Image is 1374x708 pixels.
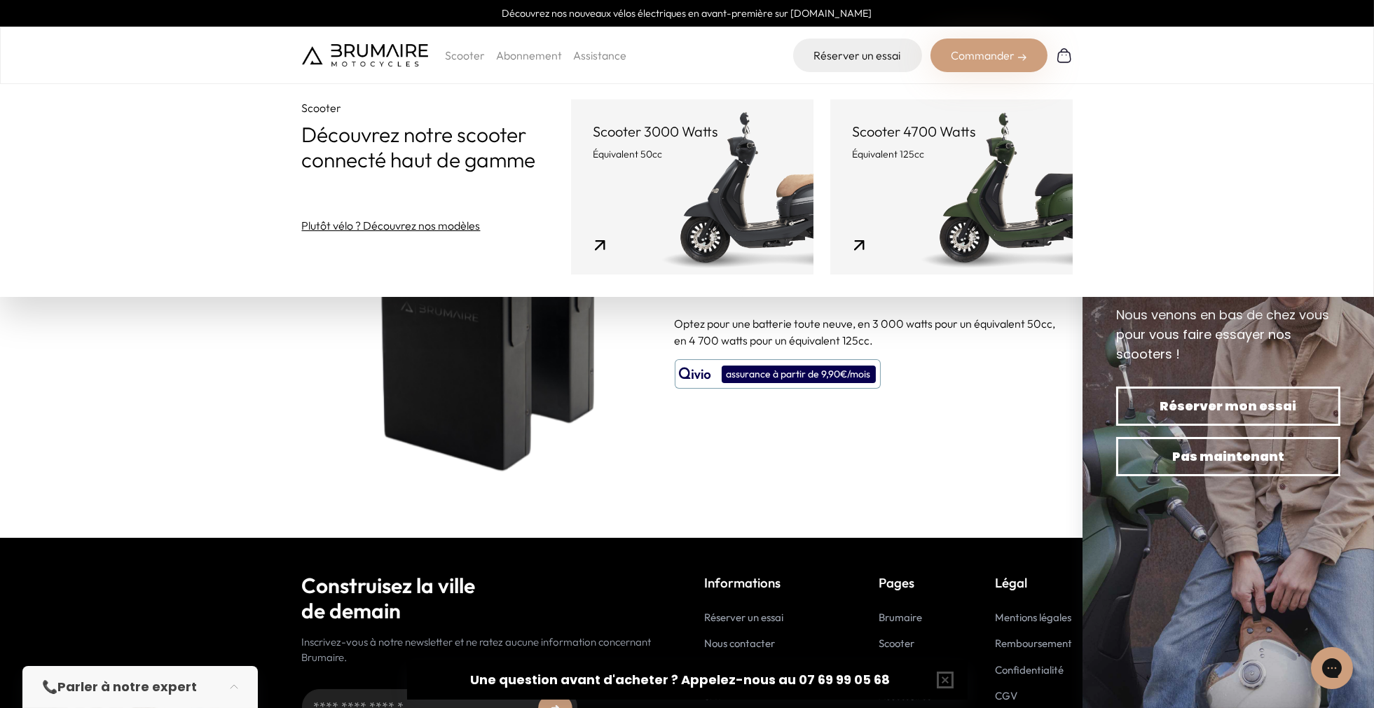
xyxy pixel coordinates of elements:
a: Réserver un essai [793,39,922,72]
p: Scooter 4700 Watts [853,122,1050,141]
a: Nous contacter [705,637,776,650]
span: Optez pour une batterie toute neuve, en 3 000 watts pour un équivalent 50cc, en 4 700 watts pour ... [675,317,1056,347]
a: Scooter [879,637,915,650]
p: Scooter 3000 Watts [593,122,791,141]
p: Équivalent 125cc [853,147,1050,161]
p: Informations [705,573,816,592]
a: Plutôt vélo ? Découvrez nos modèles [302,217,481,234]
button: assurance à partir de 9,90€/mois [675,359,881,389]
a: Remboursement [996,637,1073,650]
p: Découvrez notre scooter connecté haut de gamme [302,122,571,172]
h2: Construisez la ville de demain [302,573,670,623]
p: Légal [996,573,1073,592]
a: Scooter 4700 Watts Équivalent 125cc [830,99,1073,275]
p: Pages [879,573,932,592]
img: logo qivio [679,366,711,382]
a: Scooter 3000 Watts Équivalent 50cc [571,99,813,275]
a: Réserver un essai [705,611,784,624]
iframe: Gorgias live chat messenger [1304,642,1360,694]
p: Scooter [445,47,485,64]
a: Brumaire [879,611,923,624]
a: Confidentialité [996,663,1064,676]
p: Inscrivez-vous à notre newsletter et ne ratez aucune information concernant Brumaire. [302,634,670,666]
a: Assistance [573,48,626,62]
div: Commander [930,39,1047,72]
p: Scooter [302,99,571,116]
a: CGV [996,689,1018,702]
div: assurance à partir de 9,90€/mois [722,366,876,383]
p: Équivalent 50cc [593,147,791,161]
a: Mentions légales [996,611,1072,624]
img: Panier [1056,47,1073,64]
img: Brumaire Motocycles [302,44,428,67]
a: Abonnement [496,48,562,62]
img: right-arrow-2.png [1018,53,1026,62]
